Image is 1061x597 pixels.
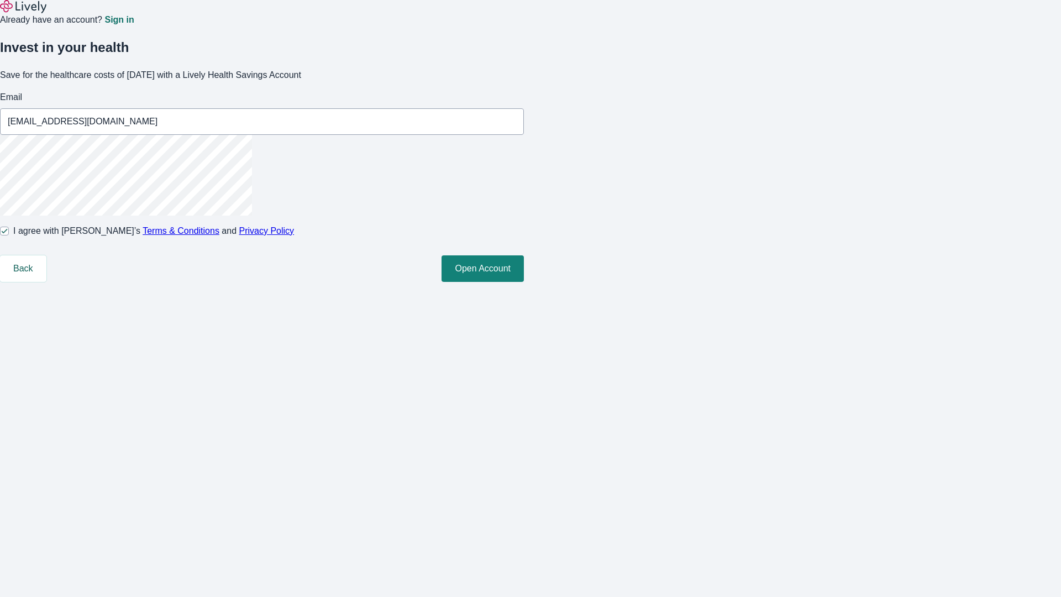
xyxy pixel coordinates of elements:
[143,226,219,235] a: Terms & Conditions
[13,224,294,238] span: I agree with [PERSON_NAME]’s and
[104,15,134,24] a: Sign in
[239,226,295,235] a: Privacy Policy
[442,255,524,282] button: Open Account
